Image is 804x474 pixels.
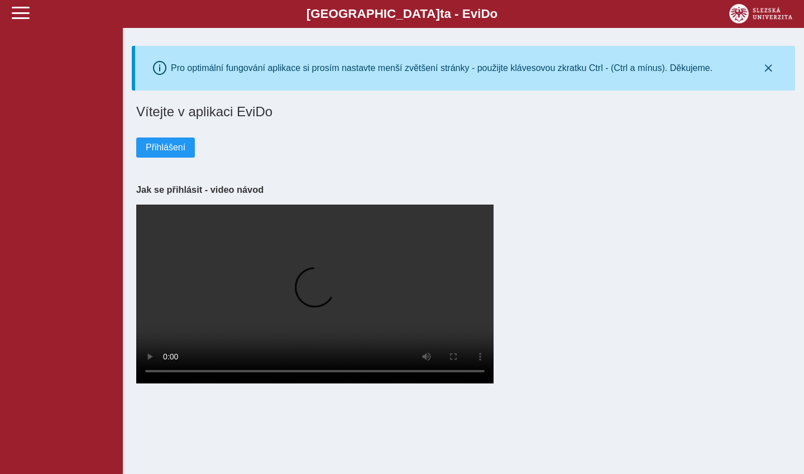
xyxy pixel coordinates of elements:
[171,63,712,73] div: Pro optimální fungování aplikace si prosím nastavte menší zvětšení stránky - použijte klávesovou ...
[33,7,770,21] b: [GEOGRAPHIC_DATA] a - Evi
[136,138,195,158] button: Přihlášení
[136,205,494,383] video: Your browser does not support the video tag.
[729,4,792,23] img: logo_web_su.png
[136,184,791,195] h3: Jak se přihlásit - video návod
[440,7,444,21] span: t
[136,104,791,120] h1: Vítejte v aplikaci EviDo
[481,7,490,21] span: D
[146,143,185,153] span: Přihlášení
[490,7,498,21] span: o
